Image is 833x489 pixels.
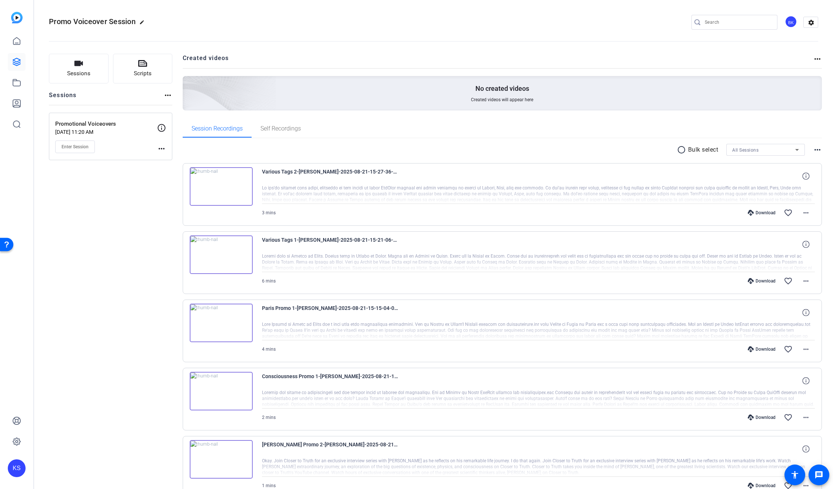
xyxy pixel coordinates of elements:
[190,235,253,274] img: thumb-nail
[802,413,810,422] mat-icon: more_horiz
[262,440,399,458] span: [PERSON_NAME] Promo 2-[PERSON_NAME]-2025-08-21-15-10-59-533-0
[139,20,148,29] mat-icon: edit
[192,126,243,132] span: Session Recordings
[804,17,819,28] mat-icon: settings
[688,145,718,154] p: Bulk select
[100,3,276,163] img: Creted videos background
[784,345,793,354] mat-icon: favorite_border
[744,483,779,489] div: Download
[744,414,779,420] div: Download
[813,145,822,154] mat-icon: more_horiz
[785,16,797,28] div: BK
[732,148,759,153] span: All Sessions
[262,347,276,352] span: 4 mins
[262,483,276,488] span: 1 mins
[134,69,152,78] span: Scripts
[262,415,276,420] span: 2 mins
[784,413,793,422] mat-icon: favorite_border
[814,470,823,479] mat-icon: message
[802,345,810,354] mat-icon: more_horiz
[49,91,77,105] h2: Sessions
[183,54,813,68] h2: Created videos
[190,372,253,410] img: thumb-nail
[471,97,533,103] span: Created videos will appear here
[262,235,399,253] span: Various Tags 1-[PERSON_NAME]-2025-08-21-15-21-06-028-0
[802,277,810,285] mat-icon: more_horiz
[262,167,399,185] span: Various Tags 2-[PERSON_NAME]-2025-08-21-15-27-36-736-0
[784,277,793,285] mat-icon: favorite_border
[744,278,779,284] div: Download
[262,372,399,390] span: Consciousness Promo 1-[PERSON_NAME]-2025-08-21-15-12-47-326-0
[790,470,799,479] mat-icon: accessibility
[55,129,157,135] p: [DATE] 11:20 AM
[744,210,779,216] div: Download
[67,69,90,78] span: Sessions
[190,440,253,479] img: thumb-nail
[49,17,136,26] span: Promo Voiceover Session
[190,167,253,206] img: thumb-nail
[163,91,172,100] mat-icon: more_horiz
[705,18,771,27] input: Search
[262,210,276,215] span: 3 mins
[785,16,798,29] ngx-avatar: Brittany Kerfoot
[475,84,529,93] p: No created videos
[813,54,822,63] mat-icon: more_horiz
[744,346,779,352] div: Download
[62,144,89,150] span: Enter Session
[802,208,810,217] mat-icon: more_horiz
[262,304,399,321] span: Paris Promo 1-[PERSON_NAME]-2025-08-21-15-15-04-050-0
[260,126,301,132] span: Self Recordings
[677,145,688,154] mat-icon: radio_button_unchecked
[55,141,95,153] button: Enter Session
[157,144,166,153] mat-icon: more_horiz
[11,12,23,23] img: blue-gradient.svg
[49,54,109,83] button: Sessions
[190,304,253,342] img: thumb-nail
[55,120,157,128] p: Promotional Voiceovers
[262,278,276,284] span: 6 mins
[784,208,793,217] mat-icon: favorite_border
[8,459,26,477] div: KS
[113,54,173,83] button: Scripts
